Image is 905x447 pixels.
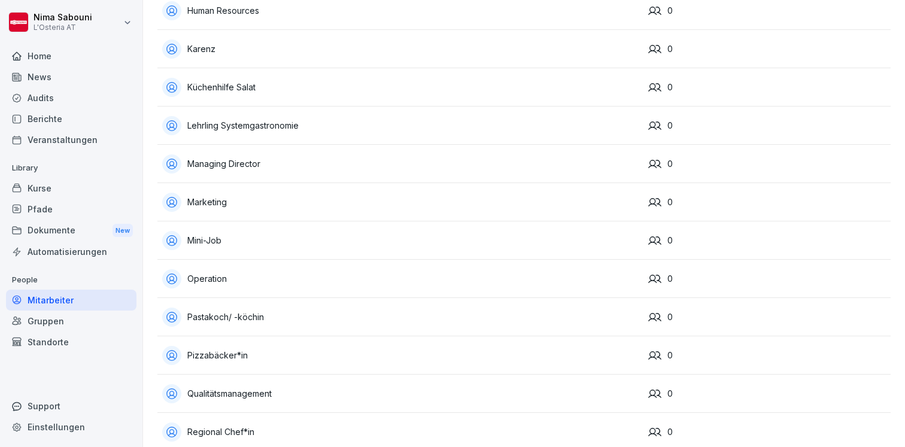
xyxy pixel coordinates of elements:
[648,119,886,132] div: 0
[6,66,136,87] a: News
[162,116,639,135] div: Lehrling Systemgastronomie
[6,45,136,66] a: Home
[162,308,639,327] div: Pastakoch/ -köchin
[162,193,639,212] div: Marketing
[648,349,886,362] div: 0
[162,154,639,174] div: Managing Director
[162,1,639,20] div: Human Resources
[34,23,92,32] p: L'Osteria AT
[162,384,639,403] div: Qualitätsmanagement
[648,4,886,17] div: 0
[6,270,136,290] p: People
[648,311,886,324] div: 0
[648,157,886,171] div: 0
[6,220,136,242] div: Dokumente
[6,199,136,220] a: Pfade
[6,396,136,416] div: Support
[6,159,136,178] p: Library
[6,416,136,437] a: Einstellungen
[162,231,639,250] div: Mini-Job
[6,87,136,108] a: Audits
[6,241,136,262] a: Automatisierungen
[162,78,639,97] div: Küchenhilfe Salat
[648,42,886,56] div: 0
[648,81,886,94] div: 0
[6,332,136,352] a: Standorte
[6,311,136,332] a: Gruppen
[34,13,92,23] p: Nima Sabouni
[6,178,136,199] a: Kurse
[162,39,639,59] div: Karenz
[6,290,136,311] a: Mitarbeiter
[6,108,136,129] a: Berichte
[162,269,639,288] div: Operation
[113,224,133,238] div: New
[648,196,886,209] div: 0
[6,129,136,150] a: Veranstaltungen
[6,220,136,242] a: DokumenteNew
[648,234,886,247] div: 0
[648,425,886,439] div: 0
[162,346,639,365] div: Pizzabäcker*in
[648,387,886,400] div: 0
[648,272,886,285] div: 0
[162,422,639,442] div: Regional Chef*in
